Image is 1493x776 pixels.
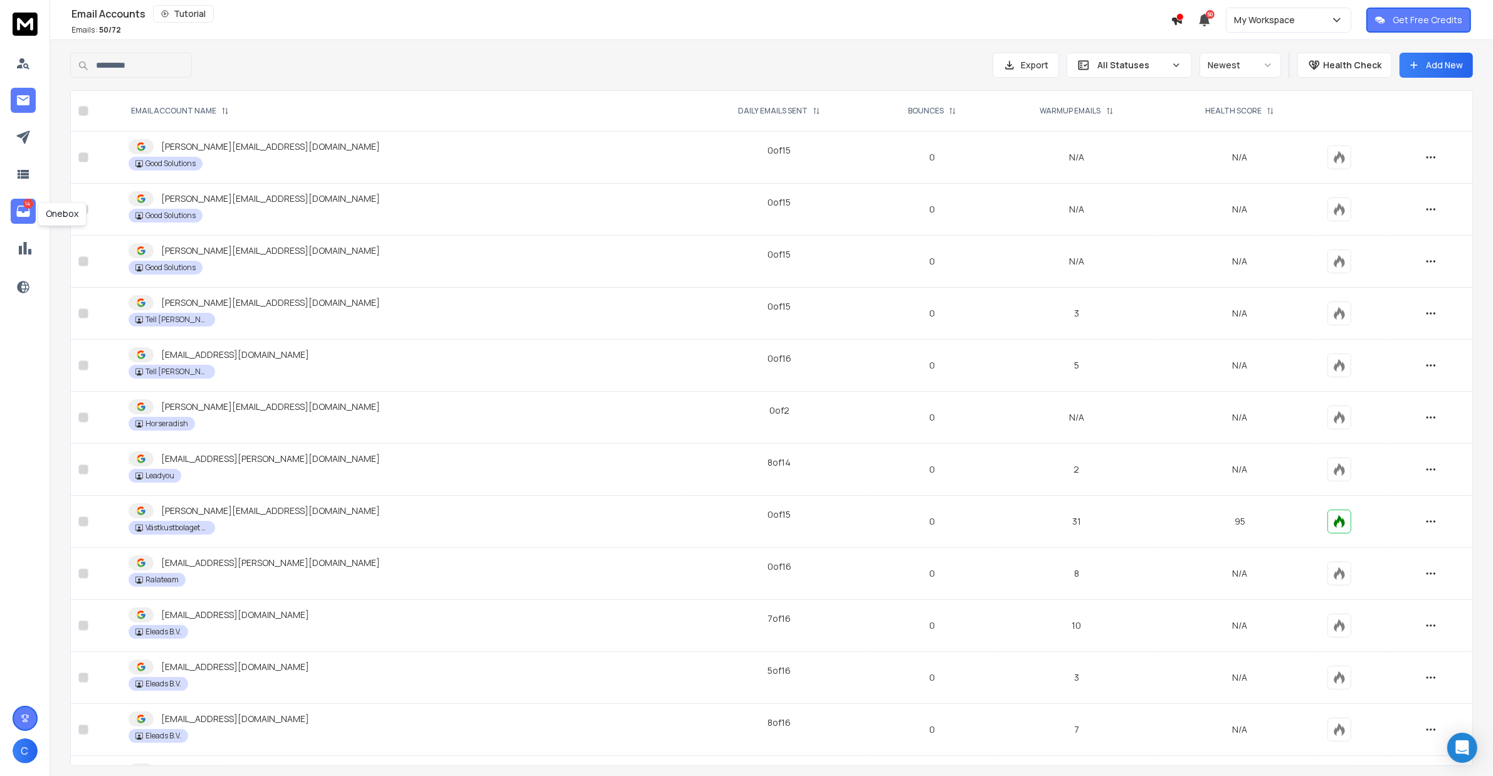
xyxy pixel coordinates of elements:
[161,401,380,413] p: [PERSON_NAME][EMAIL_ADDRESS][DOMAIN_NAME]
[878,151,986,164] p: 0
[993,392,1161,444] td: N/A
[993,340,1161,392] td: 5
[1205,106,1262,116] p: HEALTH SCORE
[768,508,791,521] div: 0 of 15
[768,300,791,313] div: 0 of 15
[878,359,986,372] p: 0
[1097,59,1166,71] p: All Statuses
[768,352,791,365] div: 0 of 16
[13,738,38,763] button: C
[1206,10,1215,19] span: 50
[993,132,1161,184] td: N/A
[161,349,309,361] p: [EMAIL_ADDRESS][DOMAIN_NAME]
[99,24,121,35] span: 50 / 72
[23,199,33,209] p: 14
[993,600,1161,652] td: 10
[768,196,791,209] div: 0 of 15
[1168,671,1312,684] p: N/A
[768,612,791,625] div: 7 of 16
[1366,8,1471,33] button: Get Free Credits
[738,106,808,116] p: DAILY EMAILS SENT
[1168,359,1312,372] p: N/A
[161,557,380,569] p: [EMAIL_ADDRESS][PERSON_NAME][DOMAIN_NAME]
[145,315,208,325] p: Tell [PERSON_NAME]
[993,496,1161,548] td: 31
[145,575,179,585] p: Ralateam
[1168,619,1312,632] p: N/A
[11,199,36,224] a: 14
[993,548,1161,600] td: 8
[1040,106,1101,116] p: WARMUP EMAILS
[153,5,214,23] button: Tutorial
[1168,255,1312,268] p: N/A
[1160,496,1319,548] td: 95
[993,184,1161,236] td: N/A
[768,456,791,469] div: 8 of 14
[1168,723,1312,736] p: N/A
[161,609,309,621] p: [EMAIL_ADDRESS][DOMAIN_NAME]
[145,367,208,377] p: Tell [PERSON_NAME]
[878,619,986,632] p: 0
[1200,53,1281,78] button: Newest
[1234,14,1300,26] p: My Workspace
[1168,411,1312,424] p: N/A
[993,236,1161,288] td: N/A
[145,159,196,169] p: Good Solutions
[71,25,121,35] p: Emails :
[878,567,986,580] p: 0
[38,202,87,226] div: Onebox
[769,404,789,417] div: 0 of 2
[145,627,181,637] p: Eleads B.V.
[993,704,1161,756] td: 7
[145,263,196,273] p: Good Solutions
[878,307,986,320] p: 0
[1168,203,1312,216] p: N/A
[878,203,986,216] p: 0
[878,671,986,684] p: 0
[768,144,791,157] div: 0 of 15
[768,664,791,677] div: 5 of 16
[145,471,174,481] p: Leadyou
[161,140,380,153] p: [PERSON_NAME][EMAIL_ADDRESS][DOMAIN_NAME]
[768,248,791,261] div: 0 of 15
[1297,53,1392,78] button: Health Check
[161,661,309,673] p: [EMAIL_ADDRESS][DOMAIN_NAME]
[1168,151,1312,164] p: N/A
[1168,307,1312,320] p: N/A
[878,515,986,528] p: 0
[145,419,188,429] p: Horseradish
[1447,733,1477,763] div: Open Intercom Messenger
[878,723,986,736] p: 0
[768,716,791,729] div: 8 of 16
[993,288,1161,340] td: 3
[878,463,986,476] p: 0
[131,106,229,116] div: EMAIL ACCOUNT NAME
[768,560,791,573] div: 0 of 16
[1168,463,1312,476] p: N/A
[993,652,1161,704] td: 3
[1168,567,1312,580] p: N/A
[993,444,1161,496] td: 2
[993,53,1059,78] button: Export
[908,106,944,116] p: BOUNCES
[1400,53,1473,78] button: Add New
[71,5,1171,23] div: Email Accounts
[878,255,986,268] p: 0
[161,192,380,205] p: [PERSON_NAME][EMAIL_ADDRESS][DOMAIN_NAME]
[161,453,380,465] p: [EMAIL_ADDRESS][PERSON_NAME][DOMAIN_NAME]
[145,523,208,533] p: Västkustbolaget AB
[145,679,181,689] p: Eleads B.V.
[161,713,309,725] p: [EMAIL_ADDRESS][DOMAIN_NAME]
[878,411,986,424] p: 0
[161,505,380,517] p: [PERSON_NAME][EMAIL_ADDRESS][DOMAIN_NAME]
[1393,14,1462,26] p: Get Free Credits
[145,211,196,221] p: Good Solutions
[1323,59,1381,71] p: Health Check
[161,244,380,257] p: [PERSON_NAME][EMAIL_ADDRESS][DOMAIN_NAME]
[145,731,181,741] p: Eleads B.V.
[161,296,380,309] p: [PERSON_NAME][EMAIL_ADDRESS][DOMAIN_NAME]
